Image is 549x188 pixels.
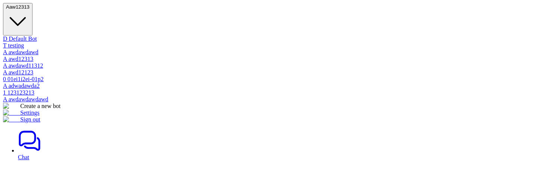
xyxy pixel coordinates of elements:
img: reset [3,116,20,123]
span: A [3,83,7,89]
div: awd12313 [3,56,546,62]
div: Default Bot [3,36,546,42]
div: awd12123 [3,69,546,76]
div: awdawd11312 [3,62,546,69]
img: reset [3,103,20,110]
a: Settings [3,110,40,116]
span: A [3,96,7,102]
div: 01ei1i2ei-01p2 [3,76,546,83]
a: Create a new bot [3,103,61,109]
span: A [3,49,7,55]
div: Aaw12313 [3,36,546,123]
span: T [3,42,6,49]
span: aw12313 [9,4,30,10]
div: 123123213 [3,89,546,96]
span: 1 [3,89,6,96]
img: reset [3,110,20,116]
span: A [3,69,7,75]
button: Aaw12313 [3,3,32,36]
span: A [6,4,9,10]
div: adwadawda2 [3,83,546,89]
div: testing [3,42,546,49]
span: A [3,56,7,62]
span: D [3,36,7,42]
span: A [3,62,7,69]
a: Sign out [3,116,40,123]
div: awdawdawdawd [3,96,546,103]
span: 0 [3,76,6,82]
div: awdawdawd [3,49,546,56]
